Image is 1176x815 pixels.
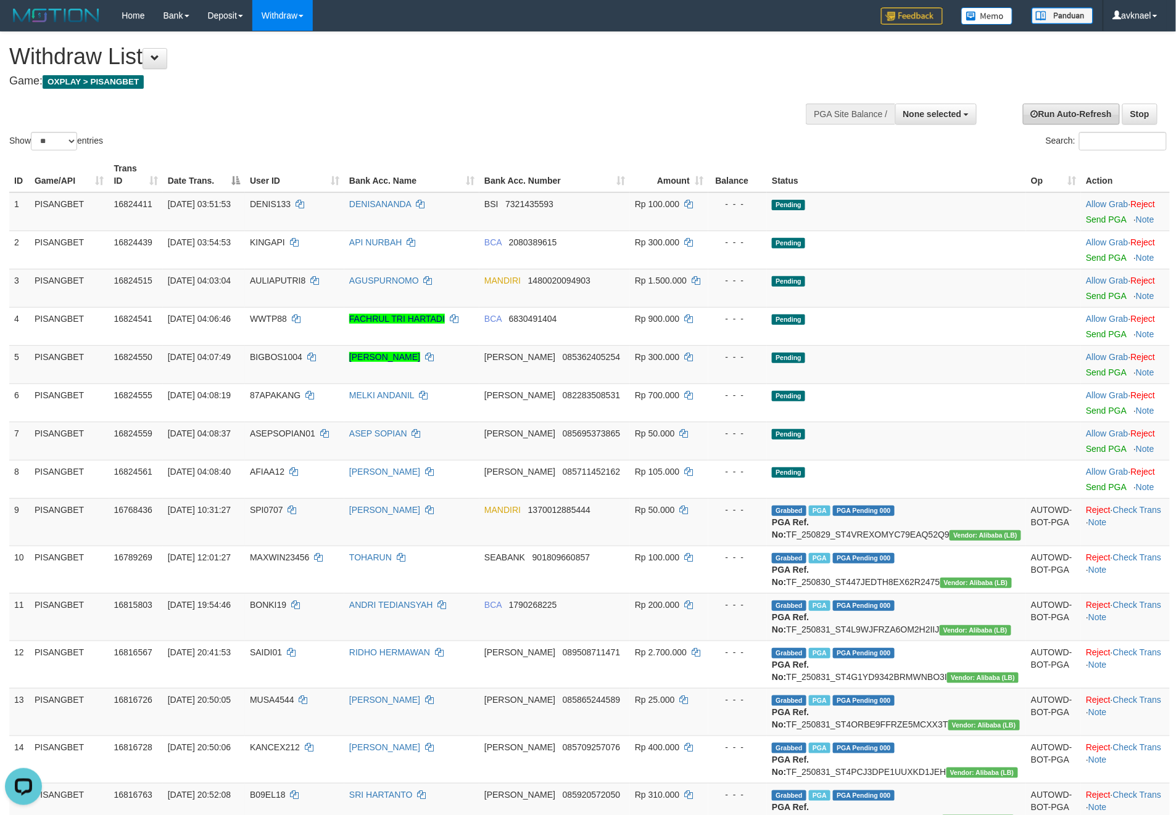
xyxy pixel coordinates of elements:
td: PISANGBET [30,735,109,783]
td: AUTOWD-BOT-PGA [1026,688,1081,735]
th: Date Trans.: activate to sort column descending [163,157,245,192]
td: PISANGBET [30,307,109,345]
span: Rp 50.000 [635,505,675,515]
span: Rp 105.000 [635,467,679,477]
span: 16824559 [114,428,152,438]
a: Check Trans [1113,695,1162,705]
span: [PERSON_NAME] [484,428,555,438]
span: Rp 400.000 [635,742,679,752]
td: · · [1081,593,1170,641]
th: Bank Acc. Number: activate to sort column ascending [479,157,630,192]
span: [PERSON_NAME] [484,467,555,477]
span: Grabbed [772,600,806,611]
th: Op: activate to sort column ascending [1026,157,1081,192]
a: TOHARUN [349,552,392,562]
a: Reject [1131,276,1156,285]
td: PISANGBET [30,383,109,422]
a: Note [1088,755,1107,764]
span: DENIS133 [250,199,291,209]
span: Copy 082283508531 to clipboard [563,390,620,400]
span: MANDIRI [484,276,521,285]
span: PGA Pending [833,695,895,706]
span: [DATE] 04:07:49 [168,352,231,362]
a: Reject [1131,390,1156,400]
div: - - - [713,236,762,248]
a: Check Trans [1113,505,1162,515]
td: AUTOWD-BOT-PGA [1026,641,1081,688]
span: Copy 1370012885444 to clipboard [528,505,590,515]
b: PGA Ref. No: [772,565,809,587]
a: Reject [1131,352,1156,362]
td: TF_250831_ST4G1YD9342BRMWNBO3I [767,641,1026,688]
a: Run Auto-Refresh [1023,104,1120,125]
span: [PERSON_NAME] [484,647,555,657]
a: Allow Grab [1086,276,1128,285]
a: Reject [1086,695,1111,705]
td: · · [1081,735,1170,783]
span: 16816567 [114,647,152,657]
a: Allow Grab [1086,390,1128,400]
td: TF_250831_ST4PCJ3DPE1UUXKD1JEH [767,735,1026,783]
span: 16824515 [114,276,152,285]
span: · [1086,199,1130,209]
span: 16824541 [114,314,152,324]
td: PISANGBET [30,593,109,641]
a: Send PGA [1086,253,1126,263]
span: PGA Pending [833,553,895,563]
a: Note [1088,612,1107,622]
td: · · [1081,546,1170,593]
button: None selected [895,104,977,125]
a: RIDHO HERMAWAN [349,647,430,657]
span: BCA [484,314,502,324]
span: 16824555 [114,390,152,400]
td: TF_250831_ST4L9WJFRZA6OM2H2IIJ [767,593,1026,641]
td: 7 [9,422,30,460]
span: 16816726 [114,695,152,705]
a: Note [1088,660,1107,670]
a: Note [1136,367,1154,377]
a: Allow Grab [1086,352,1128,362]
span: [DATE] 03:51:53 [168,199,231,209]
a: Reject [1086,647,1111,657]
span: Marked by avkedw [809,743,830,753]
span: Pending [772,200,805,210]
span: · [1086,428,1130,438]
span: [DATE] 04:03:04 [168,276,231,285]
th: Bank Acc. Name: activate to sort column ascending [344,157,479,192]
td: 5 [9,345,30,383]
td: PISANGBET [30,546,109,593]
th: User ID: activate to sort column ascending [245,157,344,192]
a: Allow Grab [1086,237,1128,247]
span: [PERSON_NAME] [484,390,555,400]
td: TF_250829_ST4VREXOMYC79EAQ52Q9 [767,498,1026,546]
span: Copy 085695373865 to clipboard [563,428,620,438]
b: PGA Ref. No: [772,517,809,539]
td: · [1081,345,1170,383]
span: Rp 1.500.000 [635,276,687,285]
h4: Game: [9,75,772,88]
a: Note [1088,517,1107,527]
span: BIGBOS1004 [250,352,302,362]
td: 13 [9,688,30,735]
td: 8 [9,460,30,498]
span: Marked by avkyakub [809,600,830,611]
span: [PERSON_NAME] [484,695,555,705]
span: AULIAPUTRI8 [250,276,305,285]
span: · [1086,237,1130,247]
span: Grabbed [772,743,806,753]
span: Copy 089508711471 to clipboard [563,647,620,657]
span: Pending [772,276,805,287]
span: Rp 700.000 [635,390,679,400]
span: MAXWIN23456 [250,552,309,562]
td: PISANGBET [30,498,109,546]
span: Copy 6830491404 to clipboard [509,314,557,324]
td: TF_250831_ST4ORBE9FFRZE5MCXX3T [767,688,1026,735]
td: · · [1081,641,1170,688]
select: Showentries [31,132,77,150]
img: panduan.png [1032,7,1093,24]
a: [PERSON_NAME] [349,695,420,705]
img: Button%20Memo.svg [961,7,1013,25]
th: Status [767,157,1026,192]
div: - - - [713,351,762,363]
a: Reject [1086,505,1111,515]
